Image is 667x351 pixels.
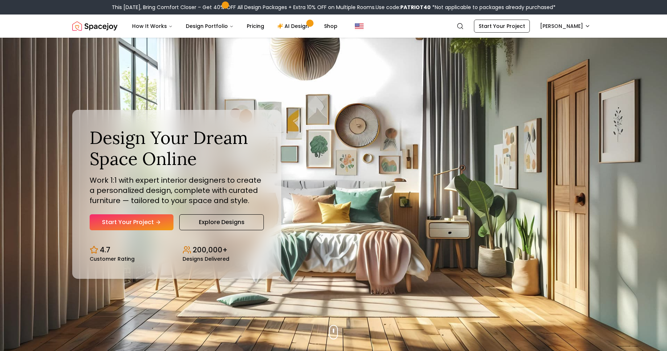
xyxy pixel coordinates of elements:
[72,15,595,38] nav: Global
[72,19,118,33] a: Spacejoy
[183,256,229,261] small: Designs Delivered
[112,4,556,11] div: This [DATE], Bring Comfort Closer – Get 40% OFF All Design Packages + Extra 10% OFF on Multiple R...
[193,245,228,255] p: 200,000+
[376,4,431,11] span: Use code:
[536,20,595,33] button: [PERSON_NAME]
[431,4,556,11] span: *Not applicable to packages already purchased*
[100,245,110,255] p: 4.7
[90,256,135,261] small: Customer Rating
[90,175,264,206] p: Work 1:1 with expert interior designers to create a personalized design, complete with curated fu...
[90,239,264,261] div: Design stats
[474,20,530,33] a: Start Your Project
[90,214,173,230] a: Start Your Project
[400,4,431,11] b: PATRIOT40
[126,19,179,33] button: How It Works
[241,19,270,33] a: Pricing
[126,19,343,33] nav: Main
[318,19,343,33] a: Shop
[355,22,364,30] img: United States
[179,214,264,230] a: Explore Designs
[72,19,118,33] img: Spacejoy Logo
[180,19,240,33] button: Design Portfolio
[271,19,317,33] a: AI Design
[90,127,264,169] h1: Design Your Dream Space Online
